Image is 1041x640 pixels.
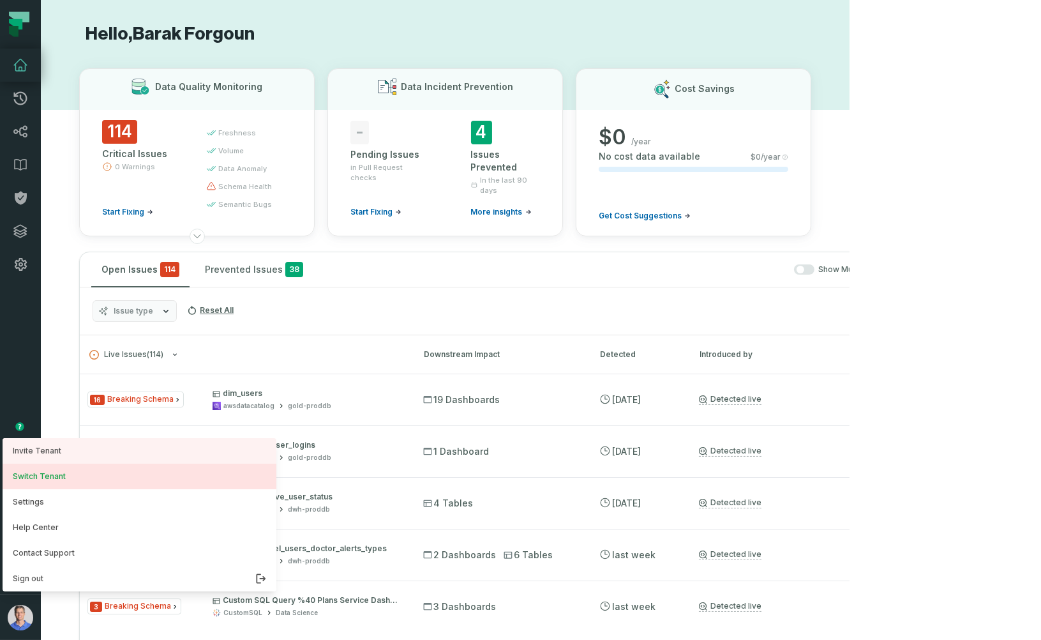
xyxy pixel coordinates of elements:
[3,566,276,591] button: Sign out
[219,128,257,138] span: freshness
[288,401,331,411] div: gold-proddb
[195,252,313,287] button: Prevented Issues
[219,164,267,174] span: data anomaly
[89,350,401,360] button: Live Issues(114)
[213,492,400,502] p: fact_daily_active_user_status
[219,199,273,210] span: semantic bugs
[327,68,563,236] button: Data Incident Prevention-Pending Issuesin Pull Request checksStart Fixing4Issues PreventedIn the ...
[114,306,153,316] span: Issue type
[288,556,330,566] div: dwh-proddb
[223,608,262,618] div: CustomSQL
[350,207,393,217] span: Start Fixing
[599,125,626,150] span: $ 0
[576,68,811,236] button: Cost Savings$0/yearNo cost data available$0/yearGet Cost Suggestions
[87,392,184,408] span: Issue Type
[3,464,276,489] button: Switch Tenant
[424,349,577,360] div: Downstream Impact
[79,23,811,45] h1: Hello, Barak Forgoun
[612,498,641,508] relative-time: Aug 19, 2025, 4:01 AM GMT+3
[350,207,401,217] a: Start Fixing
[600,349,677,360] div: Detected
[471,207,532,217] a: More insights
[423,445,489,458] span: 1 Dashboard
[3,489,276,515] button: Settings
[423,600,496,613] span: 3 Dashboards
[699,446,761,457] a: Detected live
[102,120,137,144] span: 114
[612,601,655,612] relative-time: Aug 15, 2025, 4:03 AM GMT+3
[751,152,781,162] span: $ 0 /year
[93,300,177,322] button: Issue type
[213,544,400,554] p: v_stg_mixpanel_users_doctor_alerts_types
[87,598,181,614] span: Issue Type
[471,148,541,174] div: Issues Prevented
[699,394,761,405] a: Detected live
[3,438,276,591] div: avatar of Barak Forgoun
[90,395,105,405] span: Severity
[102,207,144,217] span: Start Fixing
[699,549,761,560] a: Detected live
[160,262,179,277] span: critical issues and errors combined
[219,146,244,156] span: volume
[699,498,761,508] a: Detected live
[599,150,700,163] span: No cost data available
[631,137,651,147] span: /year
[285,262,303,277] span: 38
[3,540,276,566] a: Contact Support
[504,549,553,561] span: 6 Tables
[91,252,190,287] button: Open Issues
[423,393,500,406] span: 19 Dashboards
[79,68,315,236] button: Data Quality Monitoring114Critical Issues0 WarningsStart Fixingfreshnessvolumedata anomalyschema ...
[699,601,761,612] a: Detected live
[115,162,155,172] span: 0 Warnings
[213,440,400,450] p: fact_weekly_user_logins
[223,401,274,411] div: awsdatacatalog
[276,608,318,618] div: Data Science
[480,175,540,195] span: In the last 90 days
[213,388,400,399] p: dim_users
[8,605,33,630] img: avatar of Barak Forgoun
[350,121,369,144] span: -
[612,394,641,405] relative-time: Aug 19, 2025, 4:01 AM GMT+3
[102,207,153,217] a: Start Fixing
[318,264,865,275] div: Show Muted
[288,453,331,462] div: gold-proddb
[599,211,682,221] span: Get Cost Suggestions
[401,80,514,93] h3: Data Incident Prevention
[599,211,691,221] a: Get Cost Suggestions
[155,80,262,93] h3: Data Quality Monitoring
[102,148,183,160] div: Critical Issues
[612,446,641,457] relative-time: Aug 19, 2025, 4:01 AM GMT+3
[675,82,735,95] h3: Cost Savings
[219,181,273,192] span: schema health
[90,602,102,612] span: Severity
[700,349,876,360] div: Introduced by
[471,121,492,144] span: 4
[350,148,420,161] div: Pending Issues
[182,300,239,321] button: Reset All
[471,207,523,217] span: More insights
[213,595,400,606] p: Custom SQL Query %40 Plans Service Dashboard - Production %289461f68f%29
[423,549,496,561] span: 2 Dashboards
[423,497,473,510] span: 4 Tables
[3,515,276,540] a: Help Center
[612,549,655,560] relative-time: Aug 17, 2025, 4:04 AM GMT+3
[3,438,276,464] a: Invite Tenant
[89,350,163,360] span: Live Issues ( 114 )
[288,505,330,514] div: dwh-proddb
[350,162,420,183] span: in Pull Request checks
